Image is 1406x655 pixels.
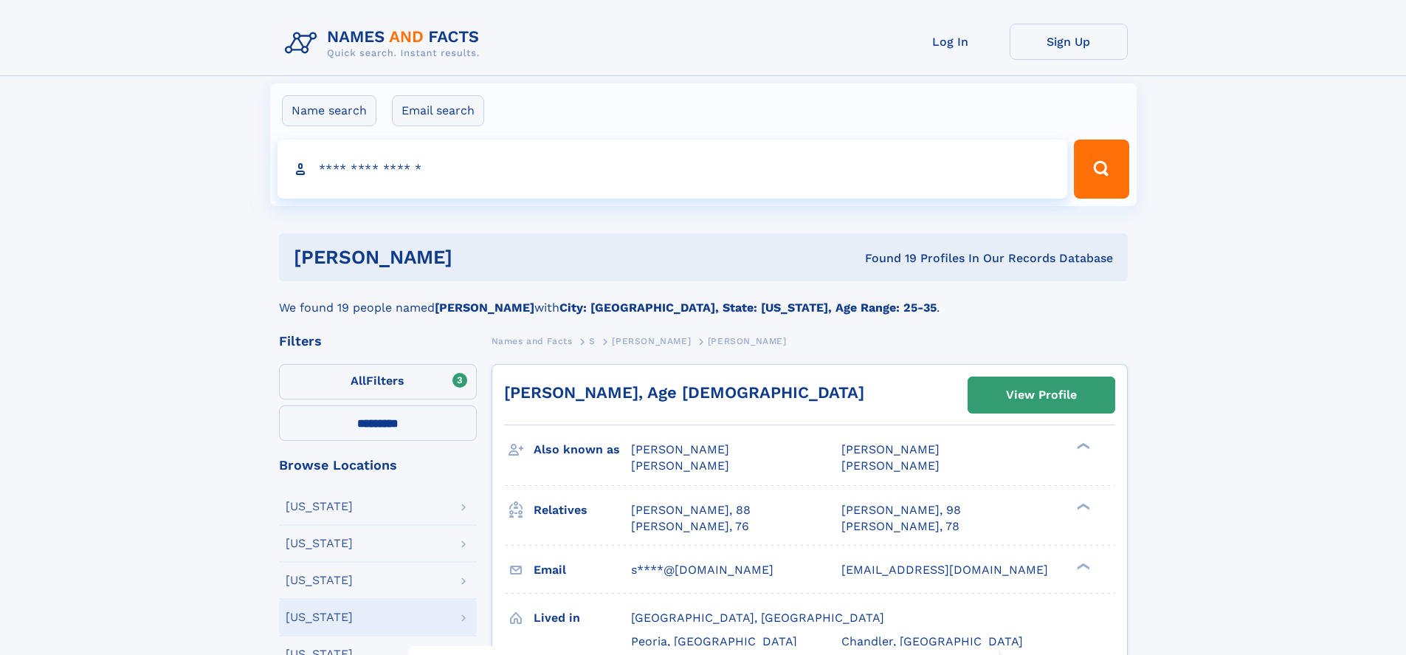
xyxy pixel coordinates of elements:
[286,611,353,623] div: [US_STATE]
[841,459,940,473] span: [PERSON_NAME]
[278,140,1068,199] input: search input
[1073,501,1091,511] div: ❯
[534,498,631,523] h3: Relatives
[279,281,1128,317] div: We found 19 people named with .
[631,518,749,535] a: [PERSON_NAME], 76
[294,248,659,267] h1: [PERSON_NAME]
[841,502,961,518] a: [PERSON_NAME], 98
[534,606,631,631] h3: Lived in
[351,374,366,388] span: All
[559,301,937,315] b: City: [GEOGRAPHIC_DATA], State: [US_STATE], Age Range: 25-35
[1073,561,1091,571] div: ❯
[841,518,959,535] a: [PERSON_NAME], 78
[841,563,1048,577] span: [EMAIL_ADDRESS][DOMAIN_NAME]
[392,95,484,126] label: Email search
[279,364,477,399] label: Filters
[534,437,631,462] h3: Also known as
[279,335,477,348] div: Filters
[286,575,353,586] div: [US_STATE]
[968,377,1114,413] a: View Profile
[841,634,1023,648] span: Chandler, [GEOGRAPHIC_DATA]
[612,332,691,350] a: [PERSON_NAME]
[279,459,477,472] div: Browse Locations
[631,611,884,625] span: [GEOGRAPHIC_DATA], [GEOGRAPHIC_DATA]
[631,459,729,473] span: [PERSON_NAME]
[708,336,787,346] span: [PERSON_NAME]
[279,24,492,64] img: Logo Names and Facts
[892,24,1010,60] a: Log In
[658,250,1113,267] div: Found 19 Profiles In Our Records Database
[631,634,797,648] span: Peoria, [GEOGRAPHIC_DATA]
[1073,442,1091,451] div: ❯
[435,301,534,315] b: [PERSON_NAME]
[589,336,596,346] span: S
[504,383,864,402] a: [PERSON_NAME], Age [DEMOGRAPHIC_DATA]
[612,336,691,346] span: [PERSON_NAME]
[286,501,353,512] div: [US_STATE]
[286,538,353,549] div: [US_STATE]
[841,442,940,456] span: [PERSON_NAME]
[534,558,631,583] h3: Email
[492,332,573,350] a: Names and Facts
[589,332,596,350] a: S
[1010,24,1128,60] a: Sign Up
[631,442,729,456] span: [PERSON_NAME]
[1006,378,1077,412] div: View Profile
[282,95,376,126] label: Name search
[631,502,751,518] a: [PERSON_NAME], 88
[1074,140,1128,199] button: Search Button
